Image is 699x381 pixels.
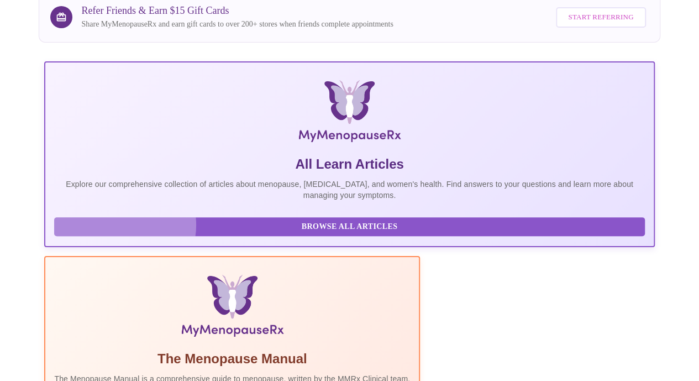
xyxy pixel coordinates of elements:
[54,350,410,368] h5: The Menopause Manual
[81,19,393,30] p: Share MyMenopauseRx and earn gift cards to over 200+ stores when friends complete appointments
[54,179,644,201] p: Explore our comprehensive collection of articles about menopause, [MEDICAL_DATA], and women's hea...
[568,11,633,24] span: Start Referring
[146,80,553,147] img: MyMenopauseRx Logo
[54,217,644,237] button: Browse All Articles
[556,7,645,28] button: Start Referring
[81,5,393,17] h3: Refer Friends & Earn $15 Gift Cards
[54,155,644,173] h5: All Learn Articles
[65,220,633,234] span: Browse All Articles
[54,221,647,231] a: Browse All Articles
[553,2,648,33] a: Start Referring
[111,275,354,341] img: Menopause Manual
